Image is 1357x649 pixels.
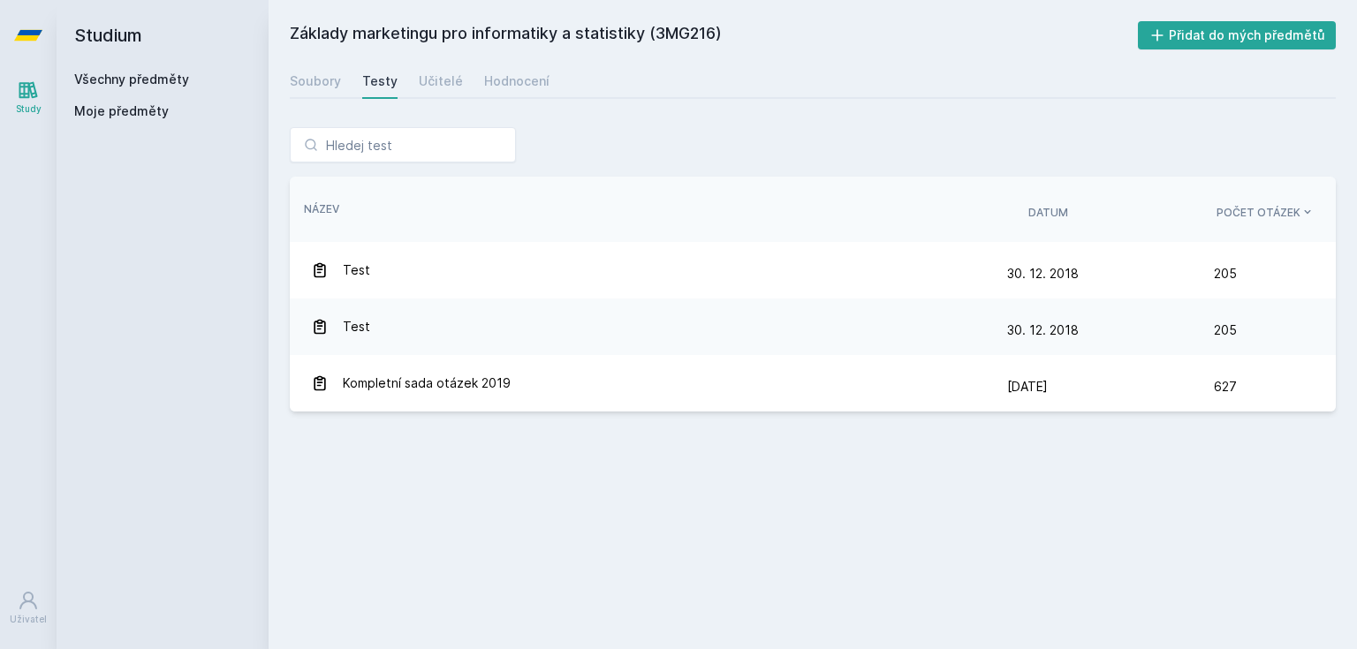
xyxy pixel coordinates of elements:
a: Soubory [290,64,341,99]
span: [DATE] [1007,379,1048,394]
span: Moje předměty [74,102,169,120]
a: Všechny předměty [74,72,189,87]
div: Hodnocení [484,72,550,90]
a: Test 30. 12. 2018 205 [290,298,1336,355]
a: Uživatel [4,581,53,635]
span: 30. 12. 2018 [1007,322,1079,337]
a: Test 30. 12. 2018 205 [290,242,1336,298]
a: Hodnocení [484,64,550,99]
span: 627 [1214,369,1237,404]
div: Testy [362,72,398,90]
button: Přidat do mých předmětů [1138,21,1337,49]
input: Hledej test [290,127,516,162]
h2: Základy marketingu pro informatiky a statistiky (3MG216) [290,21,1138,49]
div: Učitelé [419,72,463,90]
a: Učitelé [419,64,463,99]
span: Test [343,309,370,344]
span: 205 [1214,313,1237,348]
a: Testy [362,64,398,99]
button: Datum [1028,205,1068,221]
span: 30. 12. 2018 [1007,266,1079,281]
span: Test [343,253,370,288]
span: 205 [1214,256,1237,291]
button: Název [304,201,339,217]
a: Study [4,71,53,125]
span: Počet otázek [1217,205,1300,221]
div: Uživatel [10,613,47,626]
button: Počet otázek [1217,205,1315,221]
span: Kompletní sada otázek 2019 [343,366,511,401]
div: Study [16,102,42,116]
a: Kompletní sada otázek 2019 [DATE] 627 [290,355,1336,411]
div: Soubory [290,72,341,90]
